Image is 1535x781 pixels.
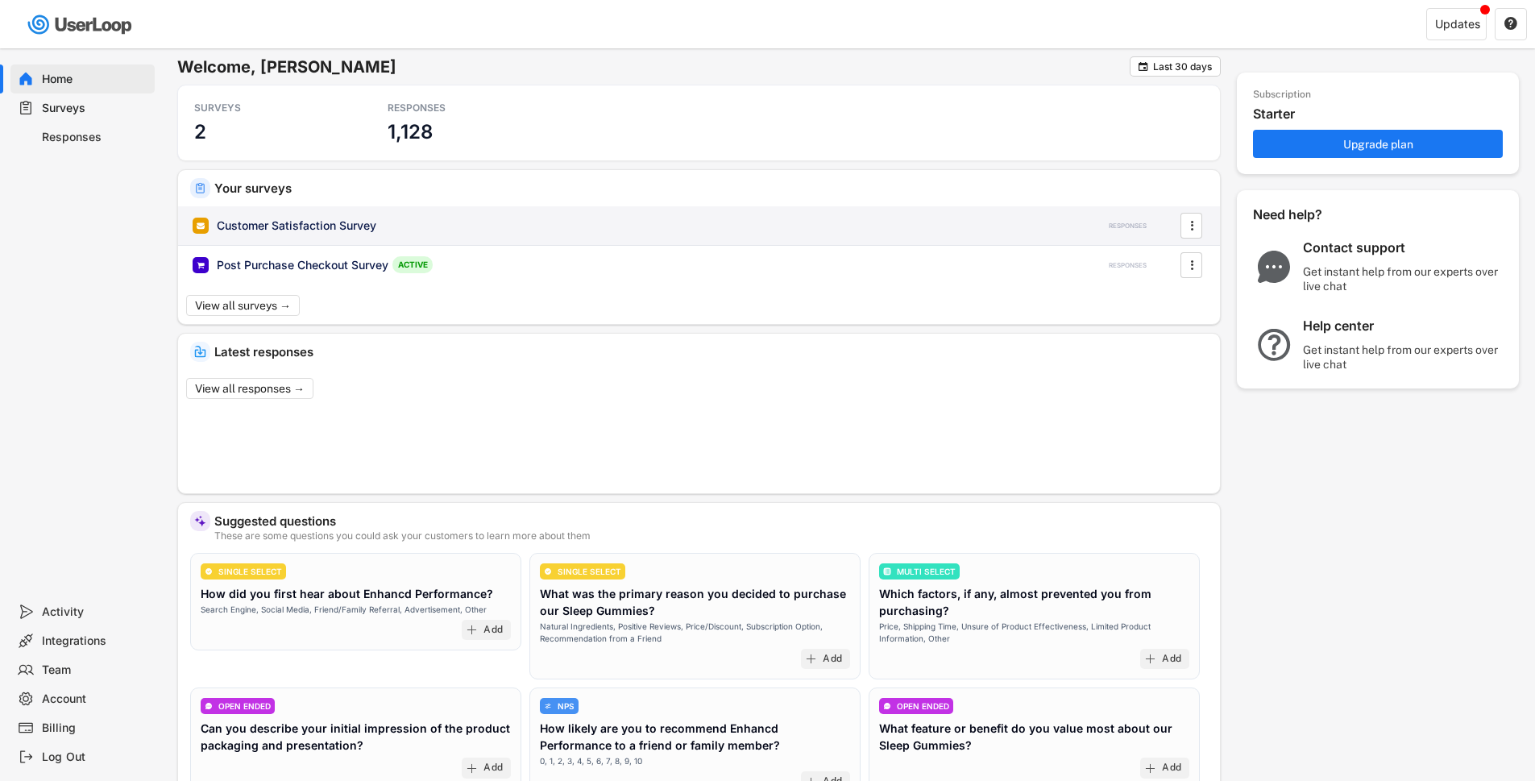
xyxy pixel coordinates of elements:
text:  [1190,217,1193,234]
div: Team [42,663,148,678]
button:  [1504,17,1518,31]
div: Add [823,653,842,666]
div: Can you describe your initial impression of the product packaging and presentation? [201,720,511,754]
div: Add [483,624,503,637]
div: Activity [42,604,148,620]
div: Contact support [1303,239,1504,256]
img: AdjustIcon.svg [544,702,552,710]
img: ChatMajor.svg [1253,251,1295,283]
button:  [1184,214,1200,238]
img: CircleTickMinorWhite.svg [544,567,552,575]
div: Add [1162,653,1181,666]
div: Surveys [42,101,148,116]
div: RESPONSES [1109,261,1147,270]
div: Account [42,692,148,707]
img: QuestionMarkInverseMajor.svg [1253,329,1295,361]
div: OPEN ENDED [897,702,949,710]
text:  [1504,16,1517,31]
div: Your surveys [214,182,1208,194]
img: ConversationMinor.svg [205,702,213,710]
div: Search Engine, Social Media, Friend/Family Referral, Advertisement, Other [201,604,487,616]
div: How likely are you to recommend Enhancd Performance to a friend or family member? [540,720,850,754]
div: Suggested questions [214,515,1208,527]
h3: 1,128 [388,119,432,144]
img: ListMajor.svg [883,567,891,575]
div: Natural Ingredients, Positive Reviews, Price/Discount, Subscription Option, Recommendation from a... [540,621,850,645]
div: SINGLE SELECT [218,567,282,575]
div: Customer Satisfaction Survey [217,218,376,234]
div: Log Out [42,750,148,765]
img: MagicMajor%20%28Purple%29.svg [194,515,206,527]
text:  [1190,256,1193,273]
img: IncomingMajor.svg [194,346,206,358]
div: Get instant help from our experts over live chat [1303,343,1504,372]
div: Updates [1435,19,1480,30]
div: RESPONSES [1109,222,1147,231]
div: Latest responses [214,346,1208,358]
div: Help center [1303,318,1504,334]
div: Home [42,72,148,87]
div: Add [483,762,503,775]
div: Price, Shipping Time, Unsure of Product Effectiveness, Limited Product Information, Other [879,621,1189,645]
div: What was the primary reason you decided to purchase our Sleep Gummies? [540,585,850,619]
div: Starter [1253,106,1511,123]
div: Subscription [1253,89,1311,102]
div: MULTI SELECT [897,567,956,575]
div: ACTIVE [392,256,433,273]
div: Integrations [42,634,148,649]
div: Get instant help from our experts over live chat [1303,264,1504,293]
h6: Welcome, [PERSON_NAME] [177,56,1130,77]
div: Post Purchase Checkout Survey [217,257,388,273]
button: View all surveys → [186,295,300,316]
div: Add [1162,762,1181,775]
div: These are some questions you could ask your customers to learn more about them [214,531,1208,541]
img: ConversationMinor.svg [883,702,891,710]
div: How did you first hear about Enhancd Performance? [201,585,493,602]
div: SINGLE SELECT [558,567,621,575]
div: OPEN ENDED [218,702,271,710]
div: Which factors, if any, almost prevented you from purchasing? [879,585,1189,619]
button:  [1184,253,1200,277]
text:  [1139,60,1148,73]
div: Last 30 days [1153,62,1212,72]
div: SURVEYS [194,102,339,114]
div: Need help? [1253,206,1366,223]
button: View all responses → [186,378,313,399]
button: Upgrade plan [1253,130,1503,158]
div: RESPONSES [388,102,533,114]
div: NPS [558,702,575,710]
button:  [1137,60,1149,73]
div: Responses [42,130,148,145]
div: Billing [42,721,148,736]
div: What feature or benefit do you value most about our Sleep Gummies? [879,720,1189,754]
h3: 2 [194,119,206,144]
img: userloop-logo-01.svg [24,8,138,41]
img: CircleTickMinorWhite.svg [205,567,213,575]
div: 0, 1, 2, 3, 4, 5, 6, 7, 8, 9, 10 [540,755,642,767]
